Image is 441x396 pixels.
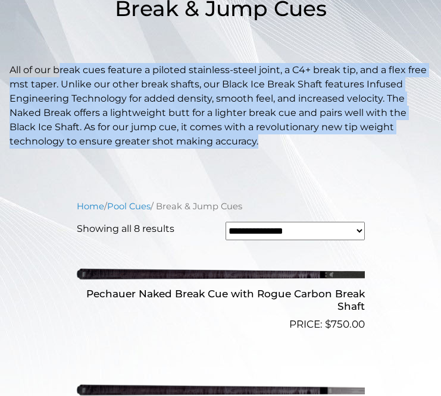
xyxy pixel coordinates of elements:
[77,250,365,298] img: Pechauer Naked Break Cue with Rogue Carbon Break Shaft
[226,222,365,240] select: Shop order
[77,200,365,213] nav: Breadcrumb
[107,201,151,212] a: Pool Cues
[77,283,365,318] h2: Pechauer Naked Break Cue with Rogue Carbon Break Shaft
[77,201,104,212] a: Home
[77,250,365,332] a: Pechauer Naked Break Cue with Rogue Carbon Break Shaft $750.00
[77,222,174,236] p: Showing all 8 results
[10,63,431,149] p: All of our break cues feature a piloted stainless-steel joint, a C4+ break tip, and a flex free m...
[325,318,365,330] bdi: 750.00
[325,318,331,330] span: $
